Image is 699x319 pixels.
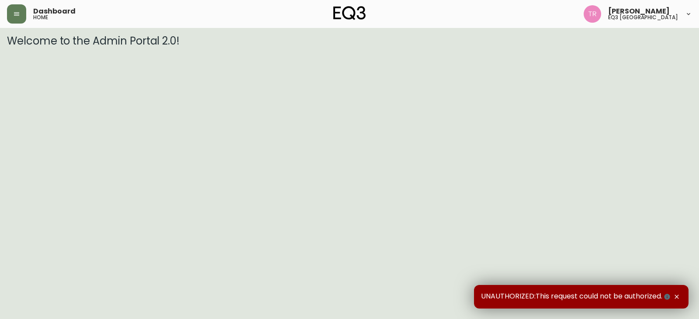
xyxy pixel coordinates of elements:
[584,5,601,23] img: 214b9049a7c64896e5c13e8f38ff7a87
[33,8,76,15] span: Dashboard
[7,35,692,47] h3: Welcome to the Admin Portal 2.0!
[33,15,48,20] h5: home
[333,6,366,20] img: logo
[481,292,672,302] span: UNAUTHORIZED:This request could not be authorized.
[608,15,678,20] h5: eq3 [GEOGRAPHIC_DATA]
[608,8,670,15] span: [PERSON_NAME]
